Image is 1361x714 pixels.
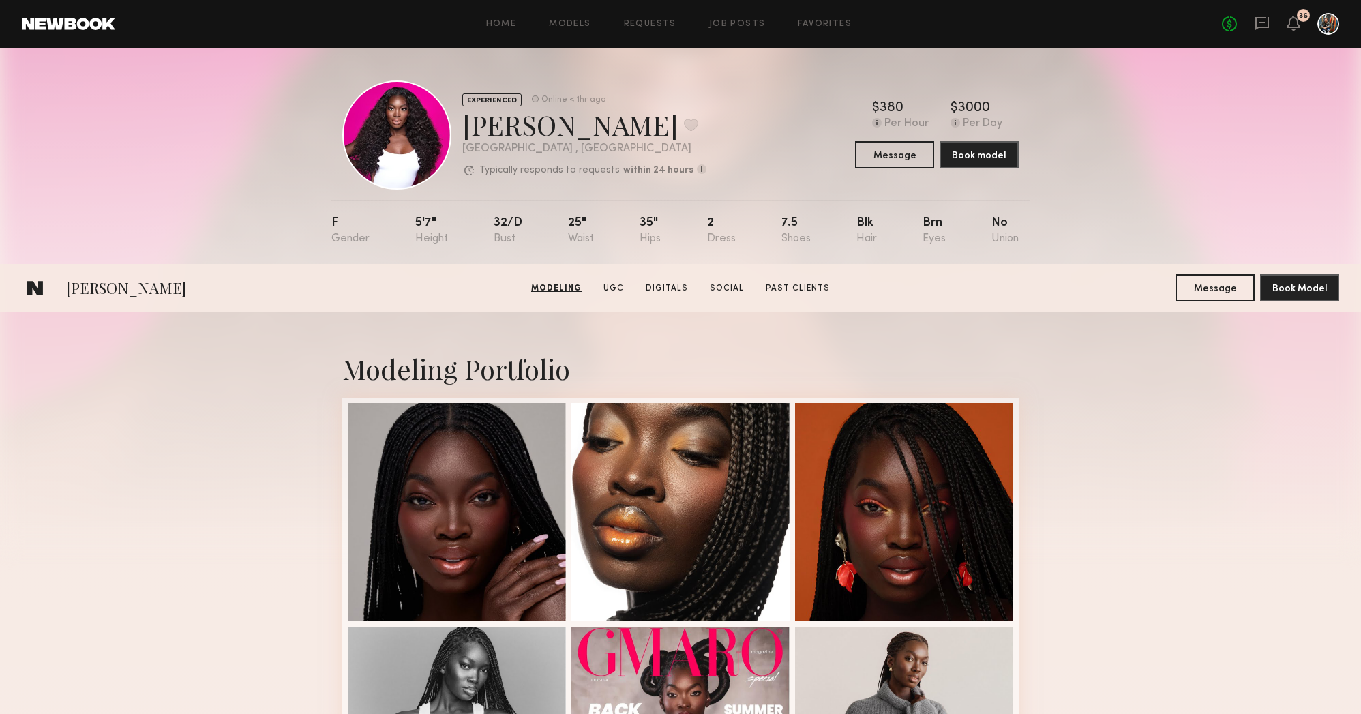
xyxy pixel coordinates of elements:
a: Requests [624,20,676,29]
a: Modeling [526,282,587,295]
span: [PERSON_NAME] [66,278,186,301]
div: EXPERIENCED [462,93,522,106]
div: 25" [568,217,594,245]
div: Per Hour [884,118,929,130]
a: Book Model [1260,282,1339,293]
button: Book Model [1260,274,1339,301]
div: No [991,217,1019,245]
div: $ [872,102,880,115]
div: 2 [707,217,736,245]
a: Digitals [640,282,693,295]
div: [PERSON_NAME] [462,106,706,143]
div: 7.5 [781,217,811,245]
button: Message [1176,274,1255,301]
button: Message [855,141,934,168]
a: Favorites [798,20,852,29]
div: 3000 [958,102,990,115]
div: Online < 1hr ago [541,95,605,104]
button: Book model [940,141,1019,168]
div: Blk [856,217,877,245]
div: 35" [640,217,661,245]
div: $ [951,102,958,115]
div: Brn [923,217,946,245]
div: Modeling Portfolio [342,351,1019,387]
div: Per Day [963,118,1002,130]
div: 36 [1299,12,1308,20]
div: 5'7" [415,217,448,245]
a: Social [704,282,749,295]
b: within 24 hours [623,166,693,175]
a: Home [486,20,517,29]
div: 32/d [494,217,522,245]
p: Typically responds to requests [479,166,620,175]
a: Job Posts [709,20,766,29]
div: 380 [880,102,903,115]
div: [GEOGRAPHIC_DATA] , [GEOGRAPHIC_DATA] [462,143,706,155]
div: F [331,217,370,245]
a: UGC [598,282,629,295]
a: Models [549,20,590,29]
a: Past Clients [760,282,835,295]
